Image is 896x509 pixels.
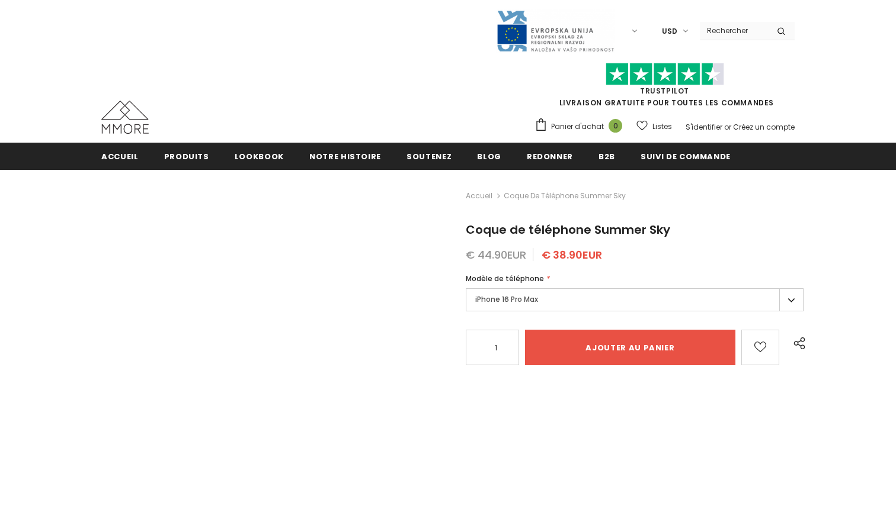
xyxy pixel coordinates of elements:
[733,122,795,132] a: Créez un compte
[235,143,284,169] a: Lookbook
[636,116,672,137] a: Listes
[496,9,615,53] img: Javni Razpis
[527,143,573,169] a: Redonner
[640,86,689,96] a: TrustPilot
[466,288,804,311] label: iPhone 16 Pro Max
[101,101,149,134] img: Cas MMORE
[496,25,615,36] a: Javni Razpis
[686,122,722,132] a: S'identifier
[606,63,724,86] img: Faites confiance aux étoiles pilotes
[466,273,544,284] span: Modèle de téléphone
[309,143,381,169] a: Notre histoire
[609,119,622,133] span: 0
[235,151,284,162] span: Lookbook
[535,118,628,136] a: Panier d'achat 0
[525,330,735,365] input: Ajouter au panier
[662,25,677,37] span: USD
[101,151,139,162] span: Accueil
[477,151,501,162] span: Blog
[641,143,731,169] a: Suivi de commande
[466,221,670,238] span: Coque de téléphone Summer Sky
[477,143,501,169] a: Blog
[164,143,209,169] a: Produits
[407,143,452,169] a: soutenez
[504,189,626,203] span: Coque de téléphone Summer Sky
[101,143,139,169] a: Accueil
[309,151,381,162] span: Notre histoire
[542,247,602,262] span: € 38.90EUR
[527,151,573,162] span: Redonner
[724,122,731,132] span: or
[164,151,209,162] span: Produits
[535,68,795,108] span: LIVRAISON GRATUITE POUR TOUTES LES COMMANDES
[700,22,768,39] input: Search Site
[466,247,526,262] span: € 44.90EUR
[551,121,604,133] span: Panier d'achat
[599,151,615,162] span: B2B
[466,189,492,203] a: Accueil
[407,151,452,162] span: soutenez
[599,143,615,169] a: B2B
[652,121,672,133] span: Listes
[641,151,731,162] span: Suivi de commande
